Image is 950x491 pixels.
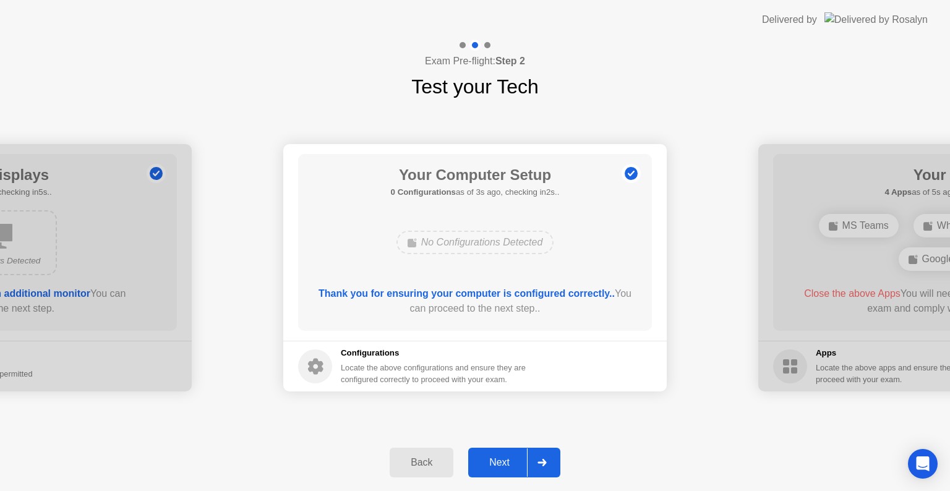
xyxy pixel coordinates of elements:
h1: Your Computer Setup [391,164,560,186]
img: Delivered by Rosalyn [824,12,928,27]
b: 0 Configurations [391,187,456,197]
div: You can proceed to the next step.. [316,286,635,316]
div: Delivered by [762,12,817,27]
h4: Exam Pre-flight: [425,54,525,69]
div: Back [393,457,450,468]
div: Locate the above configurations and ensure they are configured correctly to proceed with your exam. [341,362,528,385]
b: Step 2 [495,56,525,66]
h5: as of 3s ago, checking in2s.. [391,186,560,199]
h1: Test your Tech [411,72,539,101]
h5: Configurations [341,347,528,359]
div: Next [472,457,527,468]
button: Back [390,448,453,477]
b: Thank you for ensuring your computer is configured correctly.. [319,288,615,299]
div: Open Intercom Messenger [908,449,938,479]
button: Next [468,448,560,477]
div: No Configurations Detected [396,231,554,254]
